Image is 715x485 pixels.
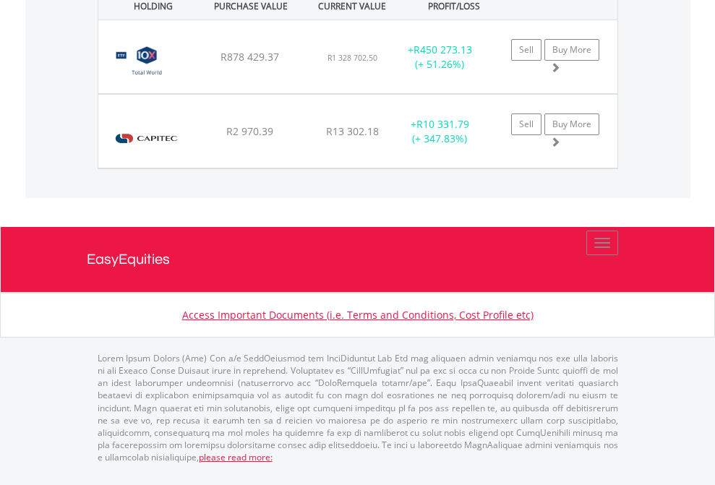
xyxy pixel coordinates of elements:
span: R10 331.79 [416,117,469,131]
a: Buy More [544,113,599,135]
a: EasyEquities [87,227,629,292]
a: Buy More [544,39,599,61]
span: R878 429.37 [221,50,279,64]
div: + (+ 51.26%) [395,43,485,72]
p: Lorem Ipsum Dolors (Ame) Con a/e SeddOeiusmod tem InciDiduntut Lab Etd mag aliquaen admin veniamq... [98,352,618,463]
span: R450 273.13 [414,43,472,56]
div: + (+ 347.83%) [395,117,485,146]
img: EQU.ZA.GLOBAL.png [106,38,189,90]
img: EQU.ZA.CPI.png [106,113,187,164]
span: R2 970.39 [226,124,273,138]
a: please read more: [199,451,273,463]
span: R1 328 702.50 [327,53,377,63]
a: Sell [511,113,541,135]
a: Access Important Documents (i.e. Terms and Conditions, Cost Profile etc) [182,308,534,322]
span: R13 302.18 [326,124,379,138]
a: Sell [511,39,541,61]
